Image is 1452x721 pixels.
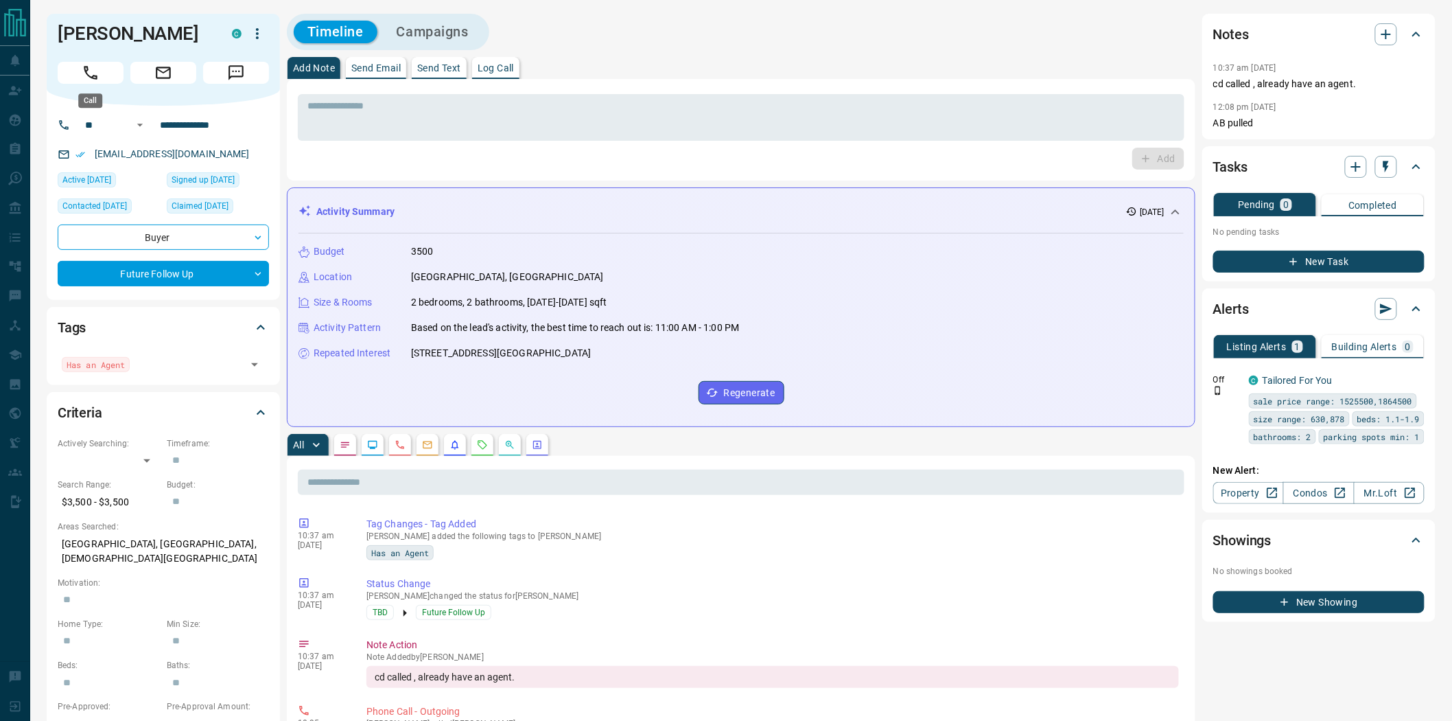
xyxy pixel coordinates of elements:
button: Open [132,117,148,133]
div: Sun Jul 13 2025 [58,172,160,192]
button: Campaigns [383,21,482,43]
p: 12:08 pm [DATE] [1213,102,1276,112]
div: Tasks [1213,150,1425,183]
span: Has an Agent [371,546,429,560]
p: $3,500 - $3,500 [58,491,160,514]
p: Timeframe: [167,437,269,450]
p: Send Email [351,63,401,73]
div: Tue Jul 15 2025 [58,198,160,218]
p: [DATE] [298,661,346,671]
p: 10:37 am [298,652,346,661]
span: Contacted [DATE] [62,199,127,213]
a: Tailored For You [1263,375,1333,386]
a: Property [1213,482,1284,504]
h2: Alerts [1213,298,1249,320]
p: Pre-Approval Amount: [167,700,269,713]
svg: Push Notification Only [1213,386,1223,396]
div: Notes [1213,18,1425,51]
button: New Task [1213,251,1425,273]
svg: Listing Alerts [449,439,460,450]
div: Alerts [1213,293,1425,325]
p: New Alert: [1213,463,1425,478]
p: Min Size: [167,618,269,630]
p: Location [314,270,352,284]
p: Pending [1238,200,1275,209]
div: Sat Jul 12 2025 [167,172,269,192]
p: Home Type: [58,618,160,630]
span: size range: 630,878 [1254,412,1345,426]
p: [DATE] [298,540,346,550]
p: 10:37 am [298,531,346,540]
a: Mr.Loft [1354,482,1425,504]
h1: [PERSON_NAME] [58,23,211,45]
span: Future Follow Up [422,606,485,619]
button: New Showing [1213,591,1425,613]
p: 10:37 am [DATE] [1213,63,1276,73]
svg: Notes [340,439,351,450]
p: 0 [1283,200,1289,209]
p: Areas Searched: [58,520,269,533]
h2: Showings [1213,529,1272,551]
span: Signed up [DATE] [172,173,235,187]
p: Status Change [366,577,1179,591]
svg: Lead Browsing Activity [367,439,378,450]
p: Beds: [58,659,160,672]
button: Regenerate [699,381,784,404]
p: Completed [1348,201,1397,210]
p: Off [1213,374,1241,386]
span: parking spots min: 1 [1324,430,1420,444]
span: Email [130,62,196,84]
p: Note Added by [PERSON_NAME] [366,652,1179,662]
svg: Emails [422,439,433,450]
p: Building Alerts [1332,342,1397,352]
div: Future Follow Up [58,261,269,286]
span: Has an Agent [67,358,125,371]
p: 10:37 am [298,591,346,600]
div: cd called , already have an agent. [366,666,1179,688]
div: Buyer [58,225,269,250]
p: Repeated Interest [314,346,390,360]
svg: Requests [477,439,488,450]
span: beds: 1.1-1.9 [1357,412,1420,426]
div: Showings [1213,524,1425,557]
div: condos.ca [1249,376,1258,385]
p: Size & Rooms [314,295,373,310]
h2: Criteria [58,402,102,424]
p: Budget: [167,479,269,491]
p: [PERSON_NAME] added the following tags to [PERSON_NAME] [366,531,1179,541]
button: Open [245,355,264,374]
p: All [293,440,304,450]
div: Tags [58,311,269,344]
svg: Calls [395,439,406,450]
p: Listing Alerts [1227,342,1287,352]
div: Criteria [58,396,269,429]
p: Activity Pattern [314,321,381,335]
p: Tag Changes - Tag Added [366,517,1179,531]
div: condos.ca [232,29,242,38]
span: Active [DATE] [62,173,111,187]
p: [STREET_ADDRESS][GEOGRAPHIC_DATA] [411,346,591,360]
p: Actively Searching: [58,437,160,450]
p: No showings booked [1213,565,1425,577]
span: TBD [373,606,388,619]
div: Activity Summary[DATE] [298,199,1184,225]
h2: Tags [58,317,86,339]
p: Phone Call - Outgoing [366,705,1179,719]
p: 0 [1405,342,1411,352]
p: [GEOGRAPHIC_DATA], [GEOGRAPHIC_DATA], [DEMOGRAPHIC_DATA][GEOGRAPHIC_DATA] [58,533,269,570]
svg: Opportunities [504,439,515,450]
p: 3500 [411,244,434,259]
h2: Tasks [1213,156,1248,178]
p: [GEOGRAPHIC_DATA], [GEOGRAPHIC_DATA] [411,270,604,284]
p: Motivation: [58,577,269,589]
p: cd called , already have an agent. [1213,77,1425,91]
p: Log Call [478,63,514,73]
span: Claimed [DATE] [172,199,229,213]
p: Send Text [417,63,461,73]
span: Message [203,62,269,84]
a: Condos [1283,482,1354,504]
div: Call [78,93,102,108]
a: [EMAIL_ADDRESS][DOMAIN_NAME] [95,148,250,159]
h2: Notes [1213,23,1249,45]
p: Add Note [293,63,335,73]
